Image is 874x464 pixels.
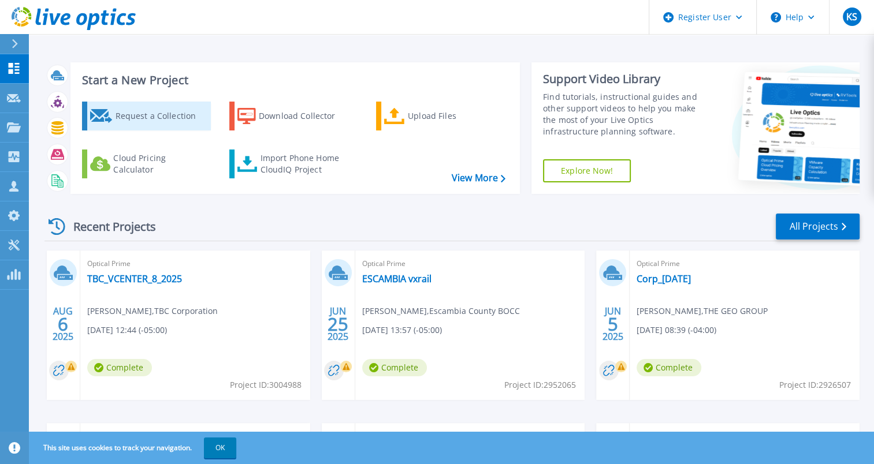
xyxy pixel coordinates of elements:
[362,257,578,270] span: Optical Prime
[362,430,578,443] span: PowerStore
[327,303,349,345] div: JUN 2025
[32,437,236,458] span: This site uses cookies to track your navigation.
[608,319,618,329] span: 5
[362,324,442,336] span: [DATE] 13:57 (-05:00)
[58,319,68,329] span: 6
[260,152,350,175] div: Import Phone Home CloudIQ Project
[846,12,857,21] span: KS
[637,359,701,376] span: Complete
[504,379,576,391] span: Project ID: 2952065
[230,379,302,391] span: Project ID: 3004988
[82,74,505,87] h3: Start a New Project
[602,303,624,345] div: JUN 2025
[328,319,348,329] span: 25
[637,273,691,285] a: Corp_[DATE]
[87,430,303,443] span: SC
[87,273,182,285] a: TBC_VCENTER_8_2025
[204,437,236,458] button: OK
[87,257,303,270] span: Optical Prime
[776,214,860,240] a: All Projects
[113,152,206,175] div: Cloud Pricing Calculator
[87,324,167,336] span: [DATE] 12:44 (-05:00)
[115,104,207,128] div: Request a Collection
[779,379,851,391] span: Project ID: 2926507
[637,257,853,270] span: Optical Prime
[543,72,708,87] div: Support Video Library
[82,102,211,130] a: Request a Collection
[44,212,172,241] div: Recent Projects
[229,102,358,130] a: Download Collector
[376,102,505,130] a: Upload Files
[259,104,351,128] div: Download Collector
[82,149,211,178] a: Cloud Pricing Calculator
[52,303,74,345] div: AUG 2025
[87,359,152,376] span: Complete
[637,430,853,443] span: Optical Prime
[408,104,500,128] div: Upload Files
[637,324,716,336] span: [DATE] 08:39 (-04:00)
[362,359,427,376] span: Complete
[637,305,768,317] span: [PERSON_NAME] , THE GEO GROUP
[452,173,505,184] a: View More
[362,305,520,317] span: [PERSON_NAME] , Escambia County BOCC
[87,305,218,317] span: [PERSON_NAME] , TBC Corporation
[362,273,432,285] a: ESCAMBIA vxrail
[543,91,708,137] div: Find tutorials, instructional guides and other support videos to help you make the most of your L...
[543,159,631,182] a: Explore Now!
